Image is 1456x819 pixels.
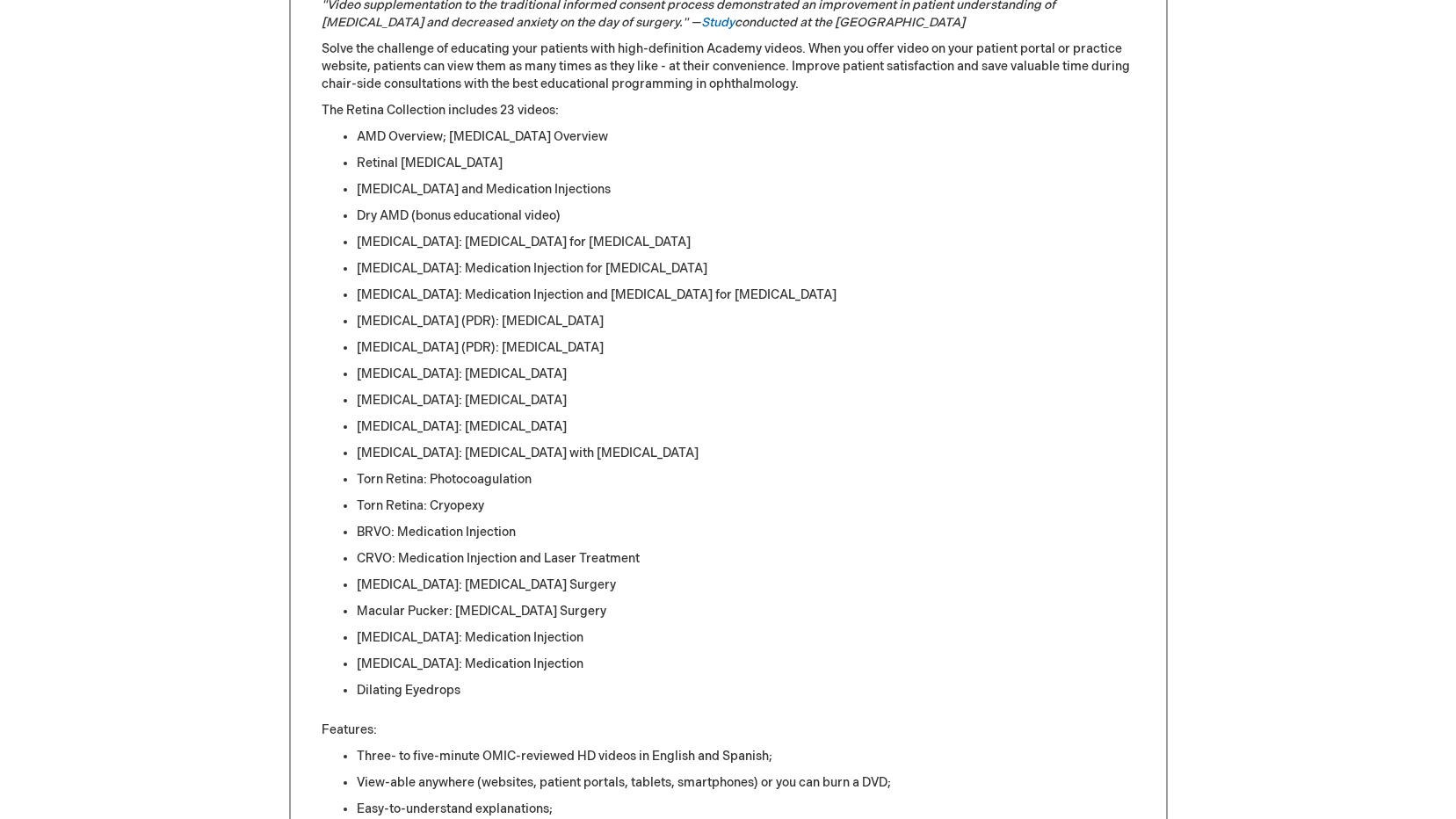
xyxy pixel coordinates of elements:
li: Torn Retina: Cryopexy [357,497,1135,515]
li: [MEDICAL_DATA]: Medication Injection [357,629,1135,647]
li: CRVO: Medication Injection and Laser Treatment [357,550,1135,568]
li: [MEDICAL_DATA]: [MEDICAL_DATA] for [MEDICAL_DATA] [357,234,1135,251]
li: View-able anywhere (websites, patient portals, tablets, smartphones) or you can burn a DVD; [357,774,1135,792]
li: Macular Pucker: [MEDICAL_DATA] Surgery [357,603,1135,620]
li: Dilating Eyedrops [357,682,1135,699]
li: [MEDICAL_DATA] (PDR): [MEDICAL_DATA] [357,313,1135,330]
li: BRVO: Medication Injection [357,524,1135,541]
li: Torn Retina: Photocoagulation [357,471,1135,489]
li: [MEDICAL_DATA]: Medication Injection and [MEDICAL_DATA] for [MEDICAL_DATA] [357,286,1135,304]
li: Dry AMD (bonus educational video) [357,207,1135,225]
li: [MEDICAL_DATA] and Medication Injections [357,181,1135,199]
li: Three- to five-minute OMIC-reviewed HD videos in English and Spanish; [357,748,1135,765]
a: Study [701,15,735,30]
li: [MEDICAL_DATA]: [MEDICAL_DATA] [357,418,1135,436]
li: [MEDICAL_DATA] (PDR): [MEDICAL_DATA] [357,339,1135,357]
p: Features: [322,721,1135,739]
li: AMD Overview; [MEDICAL_DATA] Overview [357,128,1135,146]
li: [MEDICAL_DATA]: [MEDICAL_DATA] [357,366,1135,383]
li: [MEDICAL_DATA]: [MEDICAL_DATA] with [MEDICAL_DATA] [357,445,1135,462]
li: Retinal [MEDICAL_DATA] [357,155,1135,172]
li: [MEDICAL_DATA]: Medication Injection for [MEDICAL_DATA] [357,260,1135,278]
li: [MEDICAL_DATA]: Medication Injection [357,656,1135,673]
li: [MEDICAL_DATA]: [MEDICAL_DATA] Surgery [357,576,1135,594]
li: [MEDICAL_DATA]: [MEDICAL_DATA] [357,392,1135,409]
p: The Retina Collection includes 23 videos: [322,102,1135,120]
p: Solve the challenge of educating your patients with high-definition Academy videos. When you offe... [322,40,1135,93]
li: Easy-to-understand explanations; [357,801,1135,818]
